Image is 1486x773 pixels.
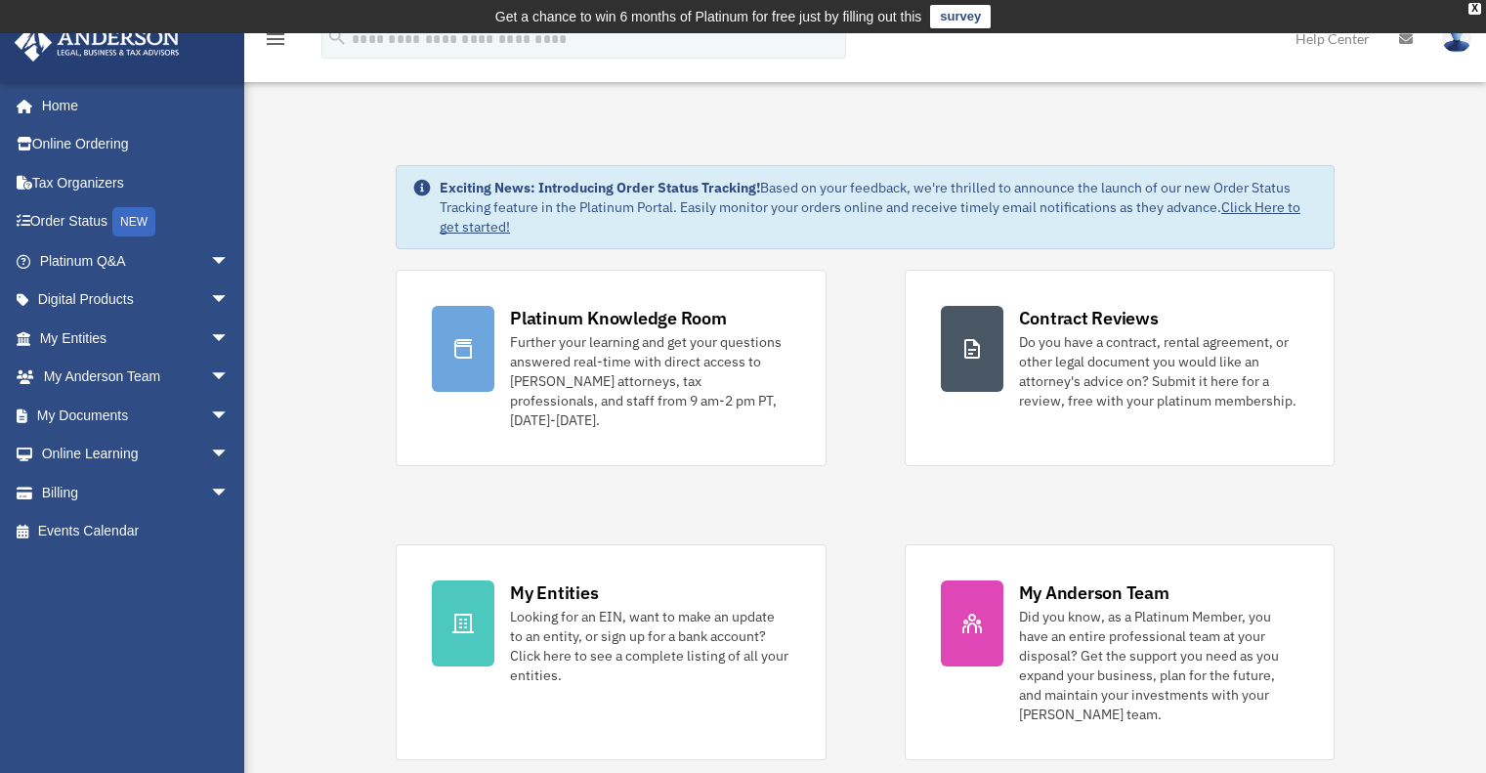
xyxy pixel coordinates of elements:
strong: Exciting News: Introducing Order Status Tracking! [440,179,760,196]
span: arrow_drop_down [210,473,249,513]
a: Billingarrow_drop_down [14,473,259,512]
div: My Entities [510,580,598,605]
a: My Entities Looking for an EIN, want to make an update to an entity, or sign up for a bank accoun... [396,544,826,760]
img: Anderson Advisors Platinum Portal [9,23,186,62]
span: arrow_drop_down [210,319,249,359]
a: Online Learningarrow_drop_down [14,435,259,474]
div: Further your learning and get your questions answered real-time with direct access to [PERSON_NAM... [510,332,789,430]
span: arrow_drop_down [210,435,249,475]
span: arrow_drop_down [210,396,249,436]
a: My Anderson Team Did you know, as a Platinum Member, you have an entire professional team at your... [905,544,1335,760]
img: User Pic [1442,24,1471,53]
a: Click Here to get started! [440,198,1300,236]
div: Based on your feedback, we're thrilled to announce the launch of our new Order Status Tracking fe... [440,178,1318,236]
div: Platinum Knowledge Room [510,306,727,330]
div: Get a chance to win 6 months of Platinum for free just by filling out this [495,5,922,28]
a: Home [14,86,249,125]
div: Do you have a contract, rental agreement, or other legal document you would like an attorney's ad... [1019,332,1298,410]
a: My Entitiesarrow_drop_down [14,319,259,358]
a: Events Calendar [14,512,259,551]
span: arrow_drop_down [210,358,249,398]
a: menu [264,34,287,51]
a: Online Ordering [14,125,259,164]
a: Platinum Q&Aarrow_drop_down [14,241,259,280]
i: search [326,26,348,48]
div: close [1468,3,1481,15]
a: Platinum Knowledge Room Further your learning and get your questions answered real-time with dire... [396,270,826,466]
a: My Anderson Teamarrow_drop_down [14,358,259,397]
div: NEW [112,207,155,236]
a: survey [930,5,991,28]
div: Contract Reviews [1019,306,1159,330]
a: Order StatusNEW [14,202,259,242]
div: Looking for an EIN, want to make an update to an entity, or sign up for a bank account? Click her... [510,607,789,685]
a: Digital Productsarrow_drop_down [14,280,259,320]
div: Did you know, as a Platinum Member, you have an entire professional team at your disposal? Get th... [1019,607,1298,724]
div: My Anderson Team [1019,580,1169,605]
a: My Documentsarrow_drop_down [14,396,259,435]
i: menu [264,27,287,51]
span: arrow_drop_down [210,280,249,321]
a: Tax Organizers [14,163,259,202]
a: Contract Reviews Do you have a contract, rental agreement, or other legal document you would like... [905,270,1335,466]
span: arrow_drop_down [210,241,249,281]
